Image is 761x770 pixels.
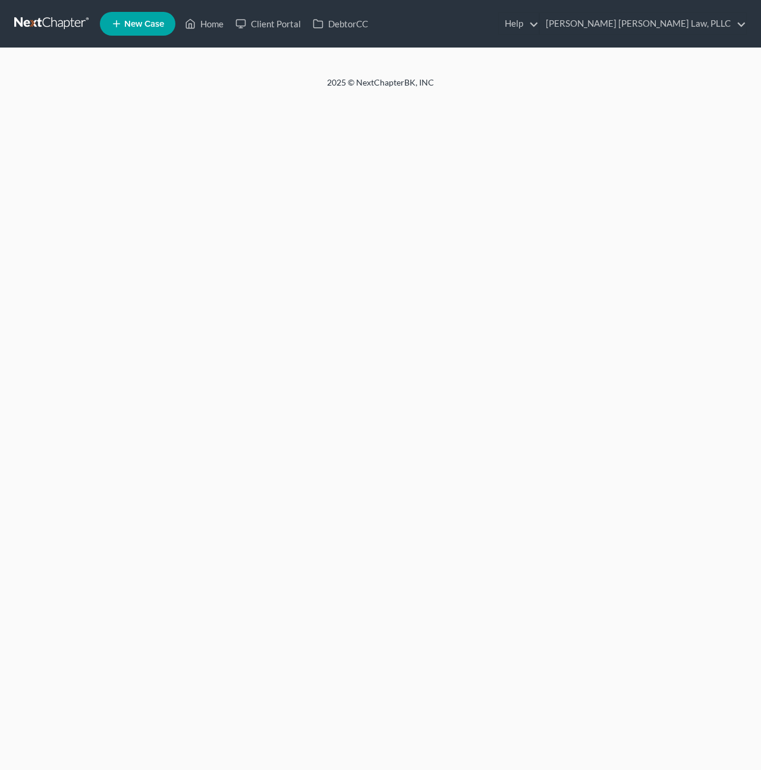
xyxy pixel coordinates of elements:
[499,13,539,34] a: Help
[307,13,374,34] a: DebtorCC
[100,12,175,36] new-legal-case-button: New Case
[540,13,746,34] a: [PERSON_NAME] [PERSON_NAME] Law, PLLC
[229,13,307,34] a: Client Portal
[42,77,719,98] div: 2025 © NextChapterBK, INC
[179,13,229,34] a: Home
